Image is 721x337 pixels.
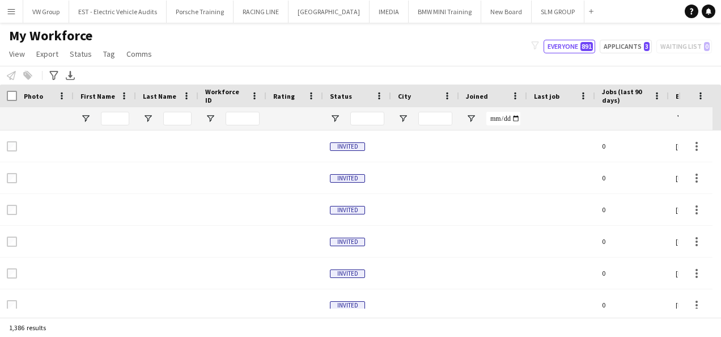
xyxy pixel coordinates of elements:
button: EST - Electric Vehicle Audits [69,1,167,23]
input: Last Name Filter Input [163,112,192,125]
button: Open Filter Menu [143,113,153,124]
span: Invited [330,174,365,183]
input: Row Selection is disabled for this row (unchecked) [7,173,17,183]
button: New Board [481,1,532,23]
button: [GEOGRAPHIC_DATA] [289,1,370,23]
button: Open Filter Menu [330,113,340,124]
input: City Filter Input [418,112,452,125]
a: Comms [122,47,156,61]
span: Invited [330,238,365,246]
button: Open Filter Menu [466,113,476,124]
button: SLM GROUP [532,1,584,23]
input: Row Selection is disabled for this row (unchecked) [7,141,17,151]
span: Last job [534,92,559,100]
div: 0 [595,194,669,225]
span: Export [36,49,58,59]
span: Jobs (last 90 days) [602,87,648,104]
button: IMEDIA [370,1,409,23]
span: My Workforce [9,27,92,44]
a: View [5,47,29,61]
input: Workforce ID Filter Input [226,112,260,125]
button: Everyone891 [544,40,595,53]
span: Workforce ID [205,87,246,104]
input: Row Selection is disabled for this row (unchecked) [7,205,17,215]
span: Photo [24,92,43,100]
a: Status [65,47,96,61]
button: Open Filter Menu [398,113,408,124]
div: 0 [595,130,669,162]
button: Open Filter Menu [676,113,686,124]
span: Email [676,92,694,100]
input: First Name Filter Input [101,112,129,125]
input: Row Selection is disabled for this row (unchecked) [7,300,17,310]
button: Porsche Training [167,1,234,23]
input: Joined Filter Input [486,112,520,125]
span: Comms [126,49,152,59]
button: Open Filter Menu [80,113,91,124]
a: Tag [99,47,120,61]
span: 3 [644,42,650,51]
div: 0 [595,289,669,321]
span: Joined [466,92,488,100]
span: Status [330,92,352,100]
input: Row Selection is disabled for this row (unchecked) [7,268,17,279]
button: Open Filter Menu [205,113,215,124]
span: City [398,92,411,100]
app-action-btn: Export XLSX [63,69,77,82]
span: Invited [330,301,365,310]
span: Rating [273,92,295,100]
span: Invited [330,206,365,214]
span: 891 [580,42,593,51]
a: Export [32,47,63,61]
input: Status Filter Input [350,112,384,125]
span: View [9,49,25,59]
span: First Name [80,92,115,100]
span: Invited [330,142,365,151]
span: Tag [103,49,115,59]
button: RACING LINE [234,1,289,23]
span: Status [70,49,92,59]
button: Applicants3 [600,40,652,53]
div: 0 [595,162,669,193]
app-action-btn: Advanced filters [47,69,61,82]
button: BMW MINI Training [409,1,481,23]
button: VW Group [23,1,69,23]
span: Last Name [143,92,176,100]
span: Invited [330,269,365,278]
div: 0 [595,226,669,257]
div: 0 [595,258,669,289]
input: Row Selection is disabled for this row (unchecked) [7,237,17,247]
